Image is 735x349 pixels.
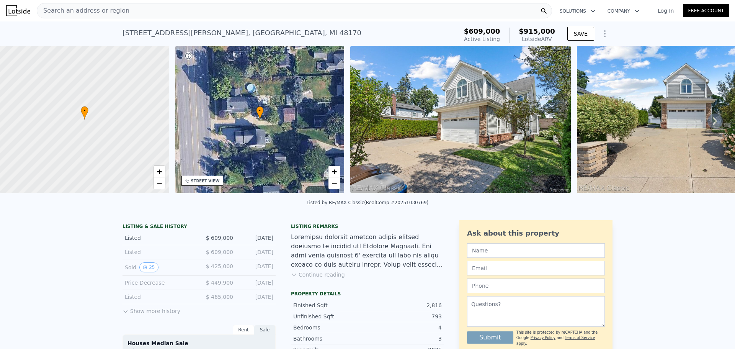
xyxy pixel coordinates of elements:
img: Sale: 167574577 Parcel: 47261736 [350,46,571,193]
span: Active Listing [464,36,500,42]
button: View historical data [139,262,158,272]
div: • [81,106,88,120]
div: Listed [125,234,193,242]
div: [DATE] [239,234,273,242]
span: $609,000 [464,27,500,35]
div: Listed [125,293,193,301]
div: Loremipsu dolorsit ametcon adipis elitsed doeiusmo te incidid utl Etdolore Magnaali. Eni admi ven... [291,233,444,269]
img: Lotside [6,5,30,16]
div: Property details [291,291,444,297]
span: − [332,178,337,188]
div: [DATE] [239,248,273,256]
button: Company [601,4,645,18]
button: Continue reading [291,271,345,279]
div: Sold [125,262,193,272]
button: Submit [467,331,513,344]
span: + [157,167,162,176]
div: [STREET_ADDRESS][PERSON_NAME] , [GEOGRAPHIC_DATA] , MI 48170 [122,28,361,38]
div: Listing remarks [291,223,444,229]
div: 2,816 [367,301,442,309]
span: $915,000 [519,27,555,35]
div: Listed by RE/MAX Classic (RealComp #20251030769) [307,200,429,205]
div: [DATE] [239,293,273,301]
div: Bathrooms [293,335,367,342]
div: Ask about this property [467,228,605,239]
span: $ 609,000 [206,235,233,241]
a: Log In [648,7,683,15]
span: • [81,107,88,114]
div: Sale [254,325,276,335]
div: Rent [233,325,254,335]
a: Privacy Policy [531,336,555,340]
span: + [332,167,337,176]
div: STREET VIEW [191,178,220,184]
span: $ 449,900 [206,280,233,286]
div: 3 [367,335,442,342]
input: Email [467,261,605,275]
span: $ 609,000 [206,249,233,255]
div: [DATE] [239,262,273,272]
div: Finished Sqft [293,301,367,309]
a: Zoom out [328,177,340,189]
span: Search an address or region [37,6,129,15]
button: Show Options [597,26,612,41]
div: 4 [367,324,442,331]
div: Listed [125,248,193,256]
input: Name [467,243,605,258]
a: Zoom in [328,166,340,177]
div: Bedrooms [293,324,367,331]
a: Zoom out [154,177,165,189]
div: Unfinished Sqft [293,313,367,320]
a: Zoom in [154,166,165,177]
a: Terms of Service [565,336,595,340]
span: − [157,178,162,188]
div: [DATE] [239,279,273,287]
div: Lotside ARV [519,35,555,43]
button: Show more history [122,304,180,315]
div: Price Decrease [125,279,193,287]
input: Phone [467,279,605,293]
span: $ 465,000 [206,294,233,300]
span: • [256,107,264,114]
div: Houses Median Sale [127,339,271,347]
div: 793 [367,313,442,320]
button: Solutions [554,4,601,18]
a: Free Account [683,4,729,17]
div: LISTING & SALE HISTORY [122,223,276,231]
div: This site is protected by reCAPTCHA and the Google and apply. [516,330,605,346]
span: $ 425,000 [206,263,233,269]
div: • [256,106,264,120]
button: SAVE [567,27,594,41]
